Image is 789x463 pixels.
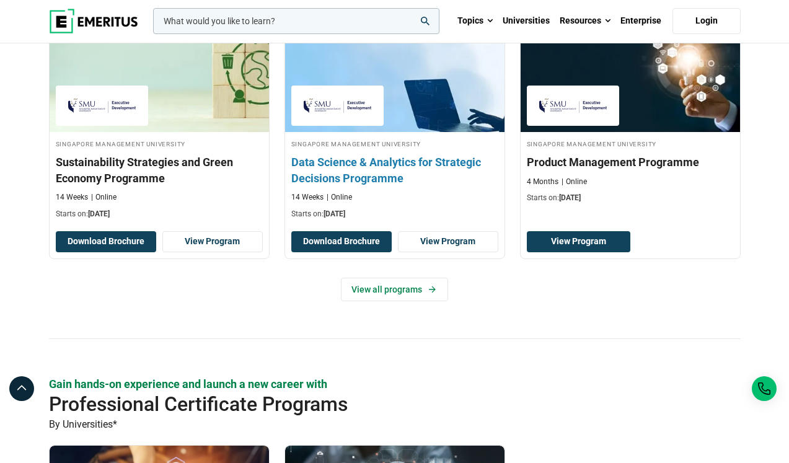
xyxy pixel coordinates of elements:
[521,8,740,132] img: Product Management Programme | Online Product Design and Innovation Course
[274,2,515,138] img: Data Science & Analytics for Strategic Decisions Programme | Online Data Science and Analytics Co...
[56,138,263,149] h4: Singapore Management University
[49,392,671,417] h2: Professional Certificate Programs
[56,192,88,203] p: 14 Weeks
[50,8,269,132] img: Sustainability Strategies and Green Economy Programme | Online Sustainability Course
[527,154,734,170] h3: Product Management Programme
[50,8,269,226] a: Sustainability Course by Singapore Management University - September 30, 2025 Singapore Managemen...
[291,231,392,252] button: Download Brochure
[56,154,263,185] h3: Sustainability Strategies and Green Economy Programme
[527,231,630,252] a: View Program
[291,154,498,185] h3: Data Science & Analytics for Strategic Decisions Programme
[291,192,324,203] p: 14 Weeks
[559,193,581,202] span: [DATE]
[527,193,734,203] p: Starts on:
[324,209,345,218] span: [DATE]
[527,138,734,149] h4: Singapore Management University
[56,231,156,252] button: Download Brochure
[521,8,740,210] a: Product Design and Innovation Course by Singapore Management University - September 30, 2025 Sing...
[341,278,448,301] a: View all programs
[291,138,498,149] h4: Singapore Management University
[291,209,498,219] p: Starts on:
[527,177,558,187] p: 4 Months
[91,192,117,203] p: Online
[88,209,110,218] span: [DATE]
[672,8,741,34] a: Login
[285,8,505,226] a: Data Science and Analytics Course by Singapore Management University - September 30, 2025 Singapo...
[533,92,614,120] img: Singapore Management University
[49,417,741,433] p: By Universities*
[162,231,263,252] a: View Program
[49,376,741,392] p: Gain hands-on experience and launch a new career with
[153,8,439,34] input: woocommerce-product-search-field-0
[327,192,352,203] p: Online
[62,92,143,120] img: Singapore Management University
[298,92,378,120] img: Singapore Management University
[56,209,263,219] p: Starts on:
[562,177,587,187] p: Online
[398,231,498,252] a: View Program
